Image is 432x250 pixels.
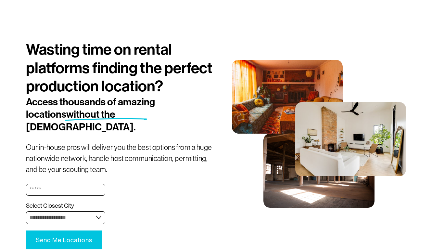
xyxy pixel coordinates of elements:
[26,108,136,133] span: without the [DEMOGRAPHIC_DATA].
[26,41,216,96] h1: Wasting time on rental platforms finding the perfect production location?
[26,230,102,249] button: Send Me LocationsSend Me Locations
[26,142,216,175] p: Our in-house pros will deliver you the best options from a huge nationwide network, handle host c...
[26,202,74,210] span: Select Closest City
[26,211,105,224] select: Select Closest City
[36,236,92,243] span: Send Me Locations
[26,96,184,134] h2: Access thousands of amazing locations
